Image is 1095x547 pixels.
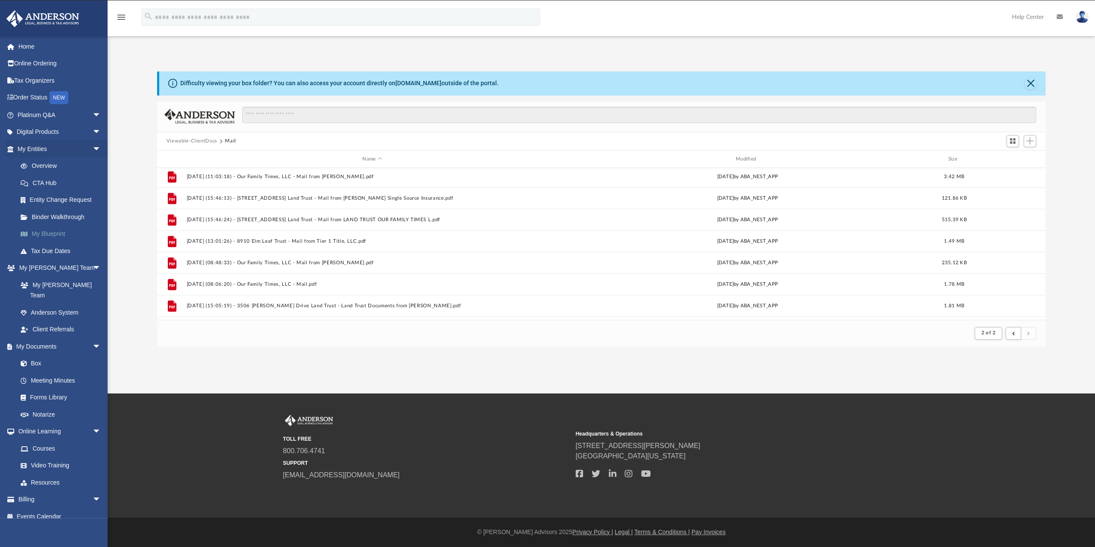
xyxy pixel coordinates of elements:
span: 1.81 MB [944,303,964,308]
a: Digital Productsarrow_drop_down [6,124,114,141]
div: [DATE] by ABA_NEST_APP [561,259,933,267]
a: My [PERSON_NAME] Teamarrow_drop_down [6,260,110,277]
a: Anderson System [12,304,110,321]
a: Tax Organizers [6,72,114,89]
button: [DATE] (15:05:19) - 3506 [PERSON_NAME] Drive Land Trust - Land Trust Documents from [PERSON_NAME]... [186,303,558,309]
a: My [PERSON_NAME] Team [12,276,105,304]
div: Size [937,155,971,163]
span: 3.42 MB [944,174,964,179]
div: [DATE] by ABA_NEST_APP [561,281,933,288]
a: Forms Library [12,389,105,406]
div: [DATE] by ABA_NEST_APP [561,238,933,245]
a: My Documentsarrow_drop_down [6,338,110,355]
small: TOLL FREE [283,435,570,443]
a: CTA Hub [12,174,114,192]
a: Billingarrow_drop_down [6,491,114,508]
span: 1.49 MB [944,239,964,244]
small: SUPPORT [283,459,570,467]
a: Resources [12,474,110,491]
span: 1.78 MB [944,282,964,287]
span: arrow_drop_down [93,260,110,277]
span: arrow_drop_down [93,140,110,158]
i: search [144,12,153,21]
div: grid [157,168,1046,320]
button: Close [1024,77,1036,90]
button: [DATE] (15:46:24) - [STREET_ADDRESS] Land Trust - Mail from LAND TRUST OUR FAMILY TIMES L.pdf [186,217,558,223]
a: Binder Walkthrough [12,208,114,226]
button: Viewable-ClientDocs [167,137,217,145]
a: Home [6,38,114,55]
div: id [161,155,182,163]
div: NEW [49,91,68,104]
div: Modified [561,155,933,163]
a: Platinum Q&Aarrow_drop_down [6,106,114,124]
a: Entity Change Request [12,192,114,209]
button: [DATE] (08:48:33) - Our Family Times, LLC - Mail from [PERSON_NAME].pdf [186,260,558,266]
i: menu [116,12,126,22]
span: arrow_drop_down [93,124,110,141]
a: Online Ordering [6,55,114,72]
a: Client Referrals [12,321,110,338]
button: 2 of 2 [975,327,1002,339]
span: 2 of 2 [981,331,995,335]
button: [DATE] (08:06:20) - Our Family Times, LLC - Mail.pdf [186,281,558,287]
img: Anderson Advisors Platinum Portal [283,415,335,426]
a: Meeting Minutes [12,372,110,389]
a: [GEOGRAPHIC_DATA][US_STATE] [576,452,686,460]
div: Name [186,155,558,163]
div: © [PERSON_NAME] Advisors 2025 [108,528,1095,537]
a: Notarize [12,406,110,423]
a: [EMAIL_ADDRESS][DOMAIN_NAME] [283,471,400,479]
a: menu [116,16,126,22]
span: arrow_drop_down [93,491,110,509]
button: Add [1024,135,1036,147]
span: 121.86 KB [941,196,966,201]
div: [DATE] by ABA_NEST_APP [561,173,933,181]
a: Privacy Policy | [572,528,613,535]
a: Pay Invoices [691,528,725,535]
span: arrow_drop_down [93,423,110,441]
div: [DATE] by ABA_NEST_APP [561,216,933,224]
a: Order StatusNEW [6,89,114,107]
a: My Blueprint [12,226,114,243]
span: 515.39 KB [941,217,966,222]
button: [DATE] (11:03:18) - Our Family Times, LLC - Mail from [PERSON_NAME].pdf [186,174,558,179]
button: [DATE] (15:46:13) - [STREET_ADDRESS] Land Trust - Mail from [PERSON_NAME] Single Source Insurance... [186,195,558,201]
a: Courses [12,440,110,457]
a: [DOMAIN_NAME] [395,80,441,87]
span: 235.12 KB [941,260,966,265]
div: id [975,155,1035,163]
button: [DATE] (13:01:26) - 8910 Elm Leaf Trust - Mail from Tier 1 Title, LLC.pdf [186,238,558,244]
img: User Pic [1076,11,1089,23]
button: Mail [225,137,236,145]
small: Headquarters & Operations [576,430,862,438]
button: Switch to Grid View [1006,135,1019,147]
a: My Entitiesarrow_drop_down [6,140,114,158]
span: arrow_drop_down [93,106,110,124]
a: 800.706.4741 [283,447,325,454]
a: Tax Due Dates [12,242,114,260]
a: [STREET_ADDRESS][PERSON_NAME] [576,442,700,449]
div: Difficulty viewing your box folder? You can also access your account directly on outside of the p... [180,79,499,88]
a: Overview [12,158,114,175]
img: Anderson Advisors Platinum Portal [4,10,82,27]
div: [DATE] by ABA_NEST_APP [561,195,933,202]
input: Search files and folders [242,107,1036,123]
span: arrow_drop_down [93,338,110,355]
a: Legal | [615,528,633,535]
div: [DATE] by ABA_NEST_APP [561,302,933,310]
a: Events Calendar [6,508,114,525]
a: Terms & Conditions | [634,528,690,535]
a: Video Training [12,457,105,474]
a: Box [12,355,105,372]
a: Online Learningarrow_drop_down [6,423,110,440]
